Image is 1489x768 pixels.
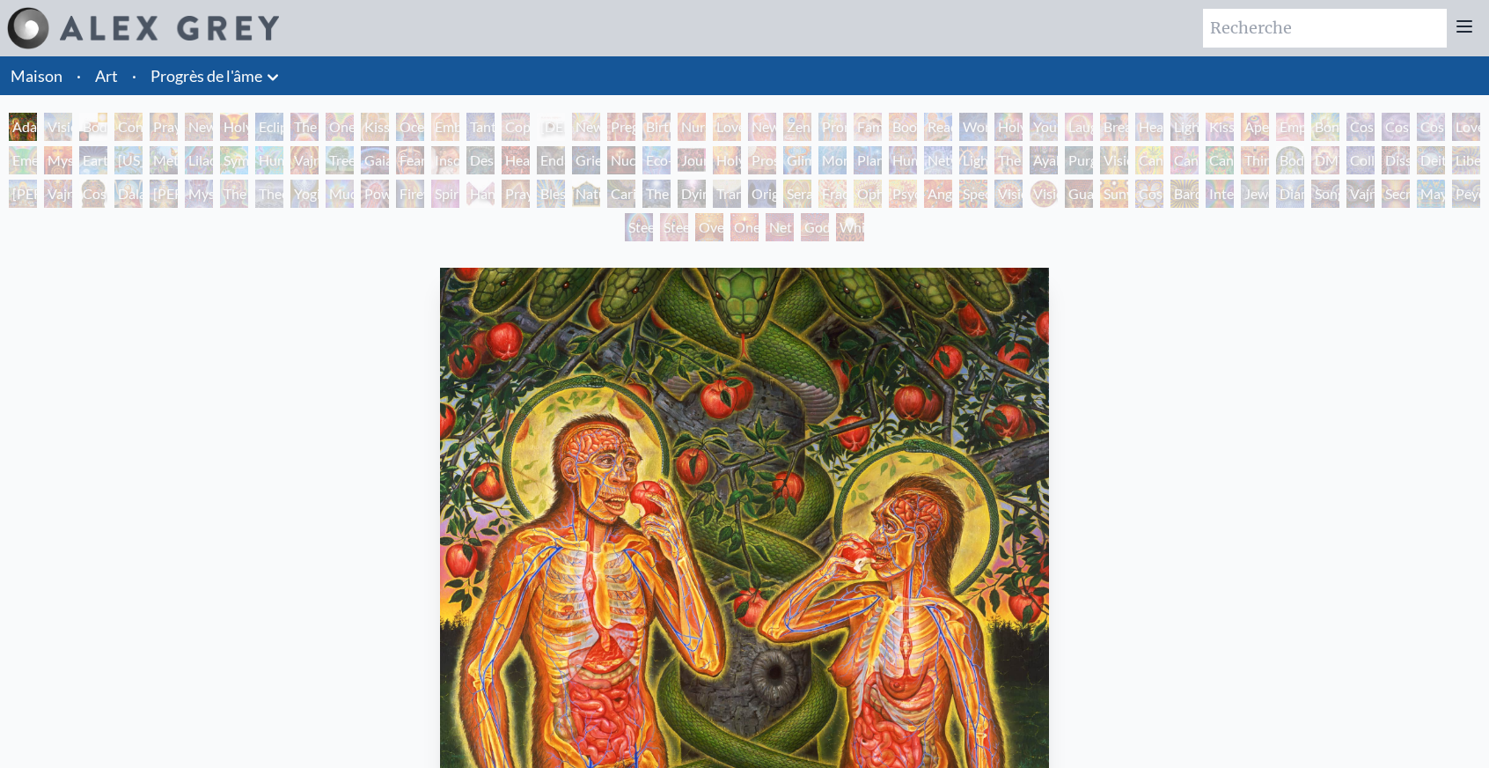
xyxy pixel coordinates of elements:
div: Breathing [1100,113,1128,141]
div: Vajra Being [1346,180,1375,208]
div: Steeplehead 1 [625,213,653,241]
div: Networks [924,146,952,174]
div: Despair [466,146,495,174]
div: Visionary Origin of Language [44,113,72,141]
div: One [730,213,759,241]
div: [DEMOGRAPHIC_DATA] Embryo [537,113,565,141]
div: Body, Mind, Spirit [79,113,107,141]
div: The Shulgins and their Alchemical Angels [994,146,1023,174]
a: Art [95,63,118,88]
font: Art [95,66,118,85]
div: [US_STATE] Song [114,146,143,174]
div: Psychomicrograph of a Fractal Paisley Cherub Feather Tip [889,180,917,208]
div: Godself [801,213,829,241]
div: Birth [642,113,671,141]
div: Deities & Demons Drinking from the Milky Pool [1417,146,1445,174]
div: Vajra Guru [44,180,72,208]
div: Ayahuasca Visitation [1030,146,1058,174]
div: Holy Grail [220,113,248,141]
div: Blessing Hand [537,180,565,208]
div: Praying [150,113,178,141]
div: Angel Skin [924,180,952,208]
div: [PERSON_NAME] [150,180,178,208]
div: Fractal Eyes [818,180,847,208]
div: Oversoul [695,213,723,241]
div: Love Circuit [713,113,741,141]
div: Healing [1135,113,1163,141]
div: Zena Lotus [783,113,811,141]
div: Holy Family [994,113,1023,141]
div: Tree & Person [326,146,354,174]
div: Hands that See [466,180,495,208]
div: Lightworker [959,146,987,174]
div: Spirit Animates the Flesh [431,180,459,208]
div: Adam & Eve [9,113,37,141]
div: Cannabis Sutra [1170,146,1199,174]
div: Cosmic Lovers [1417,113,1445,141]
div: Eclipse [255,113,283,141]
div: Mudra [326,180,354,208]
div: Vision Crystal [994,180,1023,208]
input: Recherche [1203,9,1447,48]
div: Contemplation [114,113,143,141]
div: Family [854,113,882,141]
div: Dying [678,180,706,208]
div: Praying Hands [502,180,530,208]
div: Pregnancy [607,113,635,141]
div: Vision Crystal Tondo [1030,180,1058,208]
div: Sunyata [1100,180,1128,208]
div: Symbiosis: Gall Wasp & Oak Tree [220,146,248,174]
font: · [132,66,136,85]
div: Mayan Being [1417,180,1445,208]
div: Emerald Grail [9,146,37,174]
font: Progrès de l'âme [150,66,262,85]
div: Nature of Mind [572,180,600,208]
div: [PERSON_NAME] [9,180,37,208]
div: Lilacs [185,146,213,174]
div: Human Geometry [889,146,917,174]
div: Ophanic Eyelash [854,180,882,208]
div: Net of Being [766,213,794,241]
div: Eco-Atlas [642,146,671,174]
div: DMT - The Spirit Molecule [1311,146,1339,174]
div: Song of Vajra Being [1311,180,1339,208]
div: The Seer [220,180,248,208]
div: White Light [836,213,864,241]
div: Holy Fire [713,146,741,174]
div: Kissing [361,113,389,141]
a: Maison [11,66,62,85]
div: Theologue [255,180,283,208]
div: Glimpsing the Empyrean [783,146,811,174]
div: New Family [748,113,776,141]
div: Cosmic [DEMOGRAPHIC_DATA] [79,180,107,208]
div: Liberation Through Seeing [1452,146,1480,174]
div: Purging [1065,146,1093,174]
div: Love is a Cosmic Force [1452,113,1480,141]
div: Prostration [748,146,776,174]
div: Planetary Prayers [854,146,882,174]
a: Progrès de l'âme [150,63,262,88]
div: Monochord [818,146,847,174]
div: The Soul Finds It's Way [642,180,671,208]
div: Secret Writing Being [1382,180,1410,208]
div: Reading [924,113,952,141]
div: The Kiss [290,113,319,141]
div: Insomnia [431,146,459,174]
div: Vision Tree [1100,146,1128,174]
div: Tantra [466,113,495,141]
div: Interbeing [1206,180,1234,208]
div: Lightweaver [1170,113,1199,141]
div: Metamorphosis [150,146,178,174]
div: Cosmic Artist [1382,113,1410,141]
div: Journey of the Wounded Healer [678,146,706,174]
div: Empowerment [1276,113,1304,141]
div: Diamond Being [1276,180,1304,208]
div: One Taste [326,113,354,141]
div: Firewalking [396,180,424,208]
div: Aperture [1241,113,1269,141]
div: Yogi & the Möbius Sphere [290,180,319,208]
div: Newborn [572,113,600,141]
div: Collective Vision [1346,146,1375,174]
div: Guardian of Infinite Vision [1065,180,1093,208]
